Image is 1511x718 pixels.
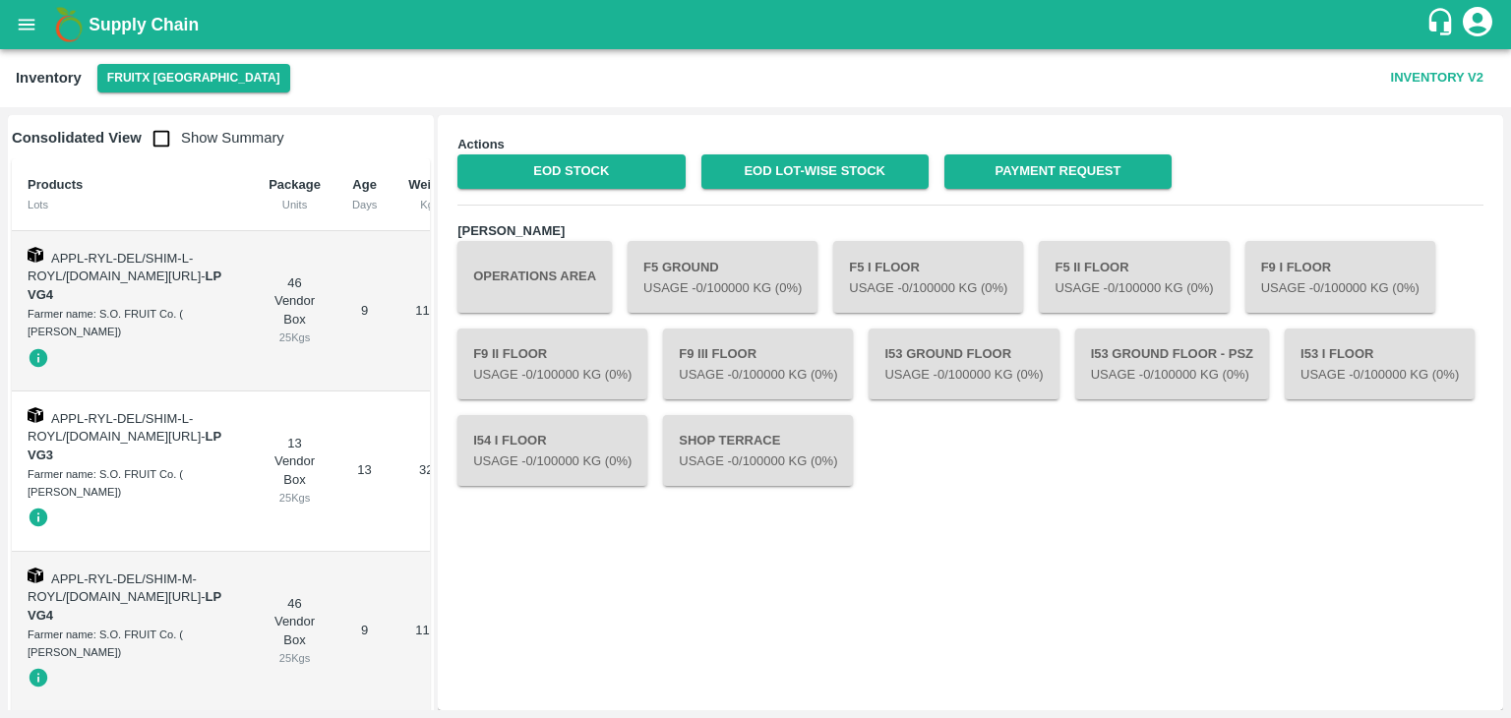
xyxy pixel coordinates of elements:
p: Usage - 0 /100000 Kg (0%) [1091,366,1253,385]
span: - [28,429,221,462]
button: I53 I FloorUsage -0/100000 Kg (0%) [1285,329,1475,399]
img: logo [49,5,89,44]
td: 9 [336,231,393,391]
p: Usage - 0 /100000 Kg (0%) [1300,366,1459,385]
span: APPL-RYL-DEL/SHIM-M-ROYL/[DOMAIN_NAME][URL] [28,571,201,605]
b: Products [28,177,83,192]
div: 25 Kgs [269,489,321,507]
b: Actions [457,137,505,151]
b: Weight [408,177,451,192]
div: 46 Vendor Box [269,595,321,668]
button: F9 II FloorUsage -0/100000 Kg (0%) [457,329,647,399]
img: box [28,568,43,583]
a: EOD Lot-wise Stock [701,154,929,189]
span: - [28,589,221,623]
div: Days [352,196,377,213]
b: Age [352,177,377,192]
td: 13 [336,391,393,552]
p: Usage - 0 /100000 Kg (0%) [679,452,837,471]
b: Consolidated View [12,130,142,146]
p: Usage - 0 /100000 Kg (0%) [1261,279,1420,298]
div: 25 Kgs [269,329,321,346]
button: F5 I FloorUsage -0/100000 Kg (0%) [833,241,1023,312]
div: account of current user [1460,4,1495,45]
div: Farmer name: S.O. FRUIT Co. ( [PERSON_NAME]) [28,305,237,341]
a: Supply Chain [89,11,1425,38]
p: Usage - 0 /100000 Kg (0%) [884,366,1043,385]
p: Usage - 0 /100000 Kg (0%) [643,279,802,298]
span: Show Summary [142,130,284,146]
a: Payment Request [944,154,1172,189]
strong: LP VG3 [28,429,221,462]
span: 1150 [415,303,444,318]
button: Inventory V2 [1383,61,1491,95]
button: Operations Area [457,241,612,312]
img: box [28,407,43,423]
b: Inventory [16,70,82,86]
b: Package [269,177,321,192]
strong: LP VG4 [28,269,221,302]
button: Shop TerraceUsage -0/100000 Kg (0%) [663,415,853,486]
p: Usage - 0 /100000 Kg (0%) [1055,279,1213,298]
button: I53 Ground Floor - PSZUsage -0/100000 Kg (0%) [1075,329,1269,399]
button: F9 III FloorUsage -0/100000 Kg (0%) [663,329,853,399]
button: I53 Ground FloorUsage -0/100000 Kg (0%) [869,329,1058,399]
span: - [28,269,221,302]
div: 13 Vendor Box [269,435,321,508]
div: Farmer name: S.O. FRUIT Co. ( [PERSON_NAME]) [28,465,237,502]
p: Usage - 0 /100000 Kg (0%) [473,452,632,471]
div: 46 Vendor Box [269,274,321,347]
p: Usage - 0 /100000 Kg (0%) [849,279,1007,298]
div: Units [269,196,321,213]
img: box [28,247,43,263]
strong: LP VG4 [28,589,221,623]
b: [PERSON_NAME] [457,223,565,238]
p: Usage - 0 /100000 Kg (0%) [679,366,837,385]
button: open drawer [4,2,49,47]
button: F5 II FloorUsage -0/100000 Kg (0%) [1039,241,1229,312]
b: Supply Chain [89,15,199,34]
td: 9 [336,552,393,712]
span: APPL-RYL-DEL/SHIM-L-ROYL/[DOMAIN_NAME][URL] [28,251,201,284]
div: customer-support [1425,7,1460,42]
div: Farmer name: S.O. FRUIT Co. ( [PERSON_NAME]) [28,626,237,662]
span: 325 [419,462,441,477]
div: 25 Kgs [269,649,321,667]
button: F9 I FloorUsage -0/100000 Kg (0%) [1245,241,1435,312]
span: 1150 [415,623,444,637]
button: F5 GroundUsage -0/100000 Kg (0%) [628,241,817,312]
div: Lots [28,196,237,213]
span: APPL-RYL-DEL/SHIM-L-ROYL/[DOMAIN_NAME][URL] [28,411,201,445]
a: EOD Stock [457,154,685,189]
button: I54 I FloorUsage -0/100000 Kg (0%) [457,415,647,486]
button: Select DC [97,64,290,92]
div: Kgs [408,196,451,213]
p: Usage - 0 /100000 Kg (0%) [473,366,632,385]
